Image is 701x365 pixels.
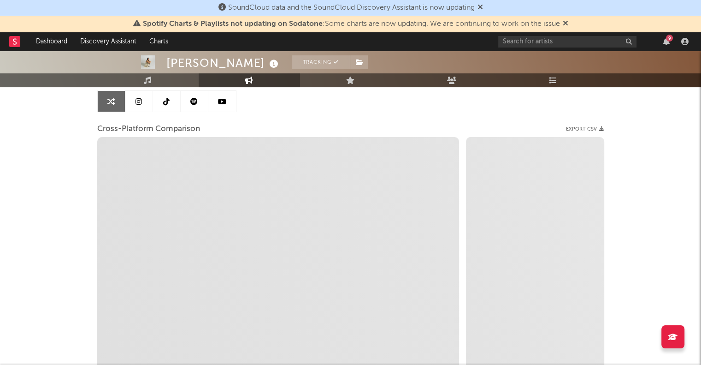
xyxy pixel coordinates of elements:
[74,32,143,51] a: Discovery Assistant
[143,20,323,28] span: Spotify Charts & Playlists not updating on Sodatone
[143,20,560,28] span: : Some charts are now updating. We are continuing to work on the issue
[97,124,200,135] span: Cross-Platform Comparison
[477,4,483,12] span: Dismiss
[566,126,604,132] button: Export CSV
[228,4,475,12] span: SoundCloud data and the SoundCloud Discovery Assistant is now updating
[563,20,568,28] span: Dismiss
[143,32,175,51] a: Charts
[498,36,636,48] input: Search for artists
[292,55,350,69] button: Tracking
[29,32,74,51] a: Dashboard
[663,38,670,45] button: 9
[666,35,673,42] div: 9
[166,55,281,71] div: [PERSON_NAME]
